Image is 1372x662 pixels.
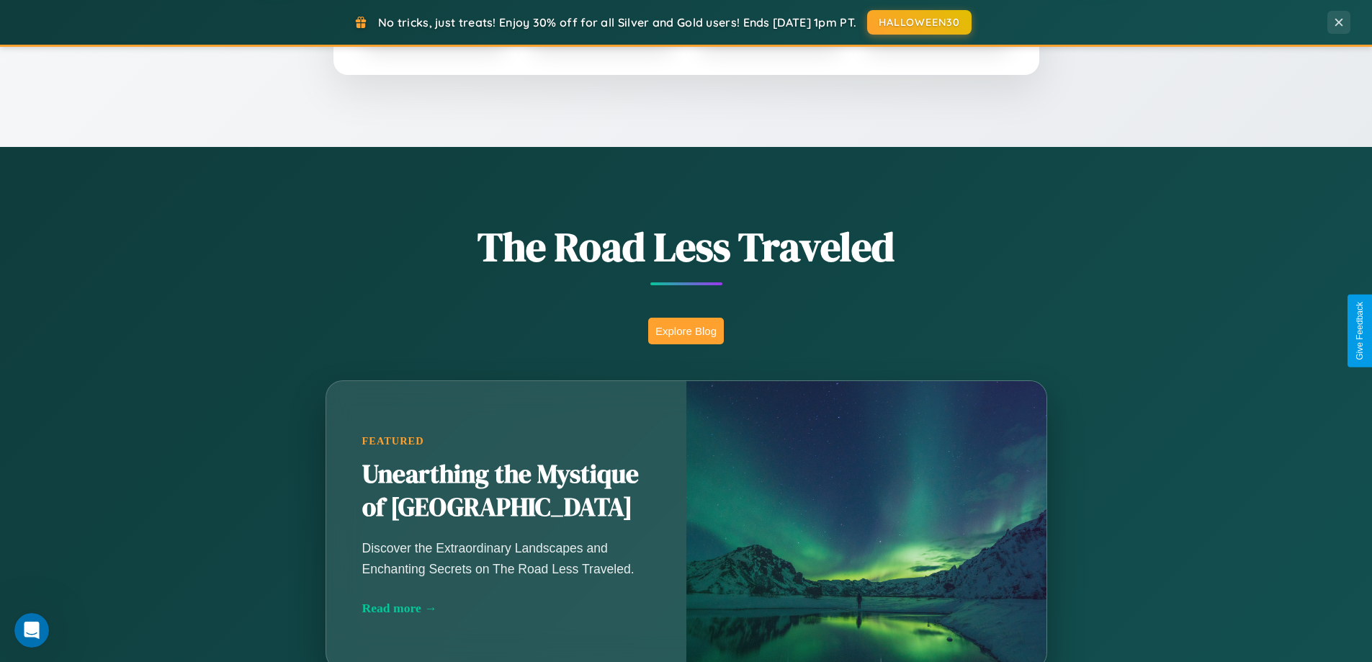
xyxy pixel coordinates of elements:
p: Discover the Extraordinary Landscapes and Enchanting Secrets on The Road Less Traveled. [362,538,650,578]
div: Give Feedback [1355,302,1365,360]
span: No tricks, just treats! Enjoy 30% off for all Silver and Gold users! Ends [DATE] 1pm PT. [378,15,856,30]
div: Featured [362,435,650,447]
h2: Unearthing the Mystique of [GEOGRAPHIC_DATA] [362,458,650,524]
h1: The Road Less Traveled [254,219,1118,274]
button: Explore Blog [648,318,724,344]
iframe: Intercom live chat [14,613,49,648]
button: HALLOWEEN30 [867,10,972,35]
div: Read more → [362,601,650,616]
